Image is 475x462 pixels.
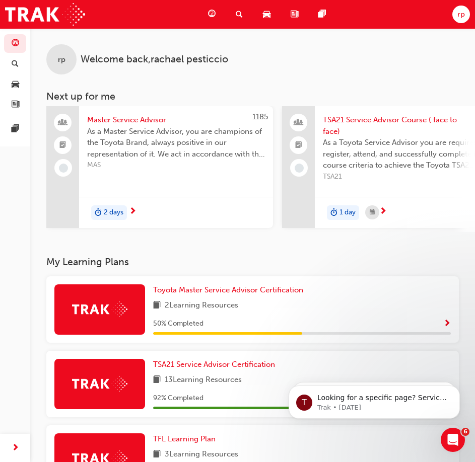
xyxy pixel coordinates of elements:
[452,6,470,23] button: rp
[46,106,273,228] a: 1185Master Service AdvisorAs a Master Service Advisor, you are champions of the Toyota Brand, alw...
[12,442,19,454] span: next-icon
[165,299,238,312] span: 2 Learning Resources
[318,8,326,21] span: pages-icon
[153,318,203,330] span: 50 % Completed
[274,364,475,435] iframe: Intercom notifications message
[263,8,270,21] span: car-icon
[87,126,265,160] span: As a Master Service Advisor, you are champions of the Toyota Brand, always positive in our repres...
[330,206,337,219] span: duration-icon
[153,299,161,312] span: book-icon
[461,428,469,436] span: 6
[59,164,68,173] span: learningRecordVerb_NONE-icon
[12,60,19,69] span: search-icon
[441,428,465,452] iframe: Intercom live chat
[153,285,303,294] span: Toyota Master Service Advisor Certification
[46,256,459,268] h3: My Learning Plans
[153,434,216,443] span: TFL Learning Plan
[295,139,302,152] span: booktick-icon
[87,160,265,171] span: MAS
[379,207,387,216] span: next-icon
[81,54,228,65] span: Welcome back , rachael pesticcio
[59,116,66,129] span: people-icon
[443,318,451,330] button: Show Progress
[153,448,161,461] span: book-icon
[12,101,19,110] span: news-icon
[255,4,283,25] a: car-icon
[228,4,255,25] a: search-icon
[165,374,242,387] span: 13 Learning Resources
[340,207,356,218] span: 1 day
[310,4,338,25] a: pages-icon
[200,4,228,25] a: guage-icon
[153,359,279,370] a: TSA21 Service Advisor Certification
[370,206,375,219] span: calendar-icon
[443,320,451,329] span: Show Progress
[59,139,66,152] span: booktick-icon
[12,80,19,89] span: car-icon
[236,8,243,21] span: search-icon
[72,376,127,392] img: Trak
[87,114,265,126] span: Master Service Advisor
[153,433,220,445] a: TFL Learning Plan
[72,301,127,317] img: Trak
[153,374,161,387] span: book-icon
[457,9,465,20] span: rp
[295,116,302,129] span: people-icon
[208,8,216,21] span: guage-icon
[153,360,275,369] span: TSA21 Service Advisor Certification
[153,393,203,404] span: 92 % Completed
[153,284,307,296] a: Toyota Master Service Advisor Certification
[5,3,85,26] img: Trak
[165,448,238,461] span: 3 Learning Resources
[12,125,19,134] span: pages-icon
[252,112,268,121] span: 1185
[104,207,123,218] span: 2 days
[30,91,475,102] h3: Next up for me
[129,207,137,216] span: next-icon
[58,54,65,65] span: rp
[283,4,310,25] a: news-icon
[12,39,19,48] span: guage-icon
[295,164,304,173] span: learningRecordVerb_NONE-icon
[95,206,102,219] span: duration-icon
[291,8,298,21] span: news-icon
